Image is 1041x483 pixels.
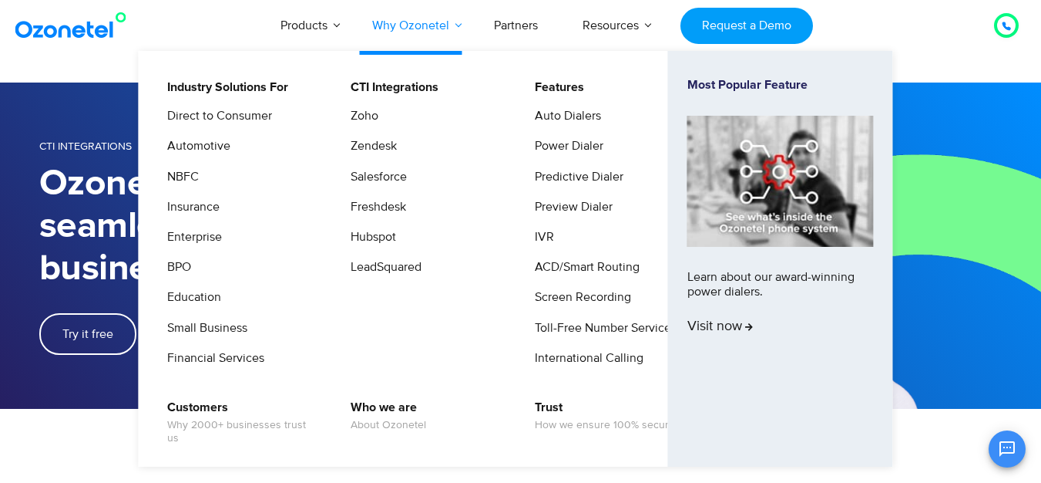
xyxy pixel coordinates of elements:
a: Enterprise [157,228,224,247]
span: Visit now [687,319,753,336]
a: Request a Demo [680,8,812,44]
a: ACD/Smart Routing [525,258,642,277]
a: CustomersWhy 2000+ businesses trust us [157,398,321,448]
a: Insurance [157,198,222,217]
a: Zoho [341,106,381,126]
a: NBFC [157,167,201,187]
a: Direct to Consumer [157,106,274,126]
a: Try it free [39,313,136,355]
a: Preview Dialer [525,198,615,217]
a: Financial Services [157,349,267,368]
a: TrustHow we ensure 100% security [525,398,682,434]
h1: Ozonetel works seamlessly with other business tools [39,163,521,290]
a: Who we areAbout Ozonetel [341,398,428,434]
a: Small Business [157,319,250,338]
a: IVR [525,228,556,247]
a: BPO [157,258,193,277]
a: Predictive Dialer [525,167,626,187]
a: Industry Solutions For [157,78,290,97]
a: Automotive [157,137,233,156]
a: Hubspot [341,228,398,247]
a: Zendesk [341,137,399,156]
a: Freshdesk [341,198,408,217]
a: International Calling [525,349,646,368]
a: Screen Recording [525,288,633,307]
a: Salesforce [341,167,409,187]
a: LeadSquared [341,258,424,277]
a: Toll-Free Number Services [525,319,679,338]
span: Why 2000+ businesses trust us [167,419,319,445]
a: Power Dialer [525,137,606,156]
img: phone-system-min.jpg [687,116,874,246]
span: About Ozonetel [351,419,426,432]
span: How we ensure 100% security [535,419,680,432]
a: Features [525,78,586,97]
a: Most Popular FeatureLearn about our award-winning power dialers.Visit now [687,78,874,440]
a: Education [157,288,223,307]
button: Open chat [989,431,1026,468]
span: CTI Integrations [39,140,132,153]
a: Auto Dialers [525,106,603,126]
span: Try it free [62,328,113,340]
a: CTI Integrations [341,78,441,97]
